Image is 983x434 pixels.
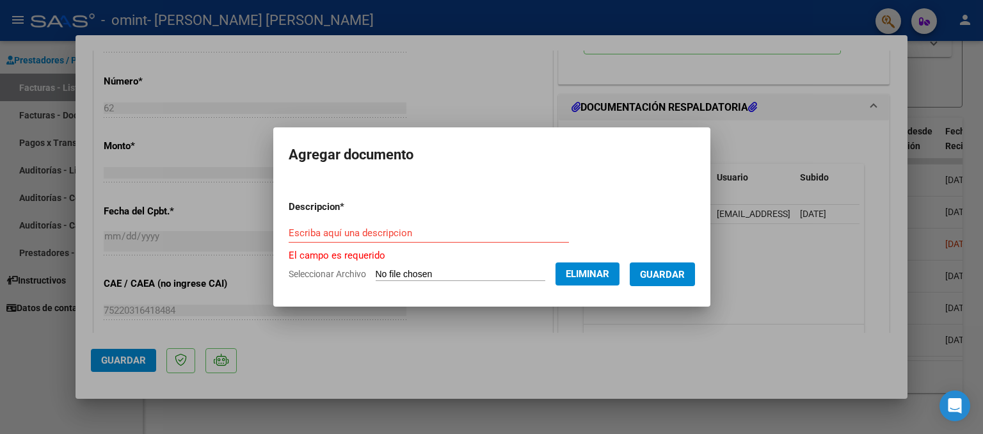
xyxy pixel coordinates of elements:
[289,269,366,279] span: Seleccionar Archivo
[289,248,695,263] p: El campo es requerido
[289,143,695,167] h2: Agregar documento
[630,262,695,286] button: Guardar
[939,390,970,421] div: Open Intercom Messenger
[640,269,685,280] span: Guardar
[555,262,619,285] button: Eliminar
[289,200,411,214] p: Descripcion
[566,268,609,280] span: Eliminar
